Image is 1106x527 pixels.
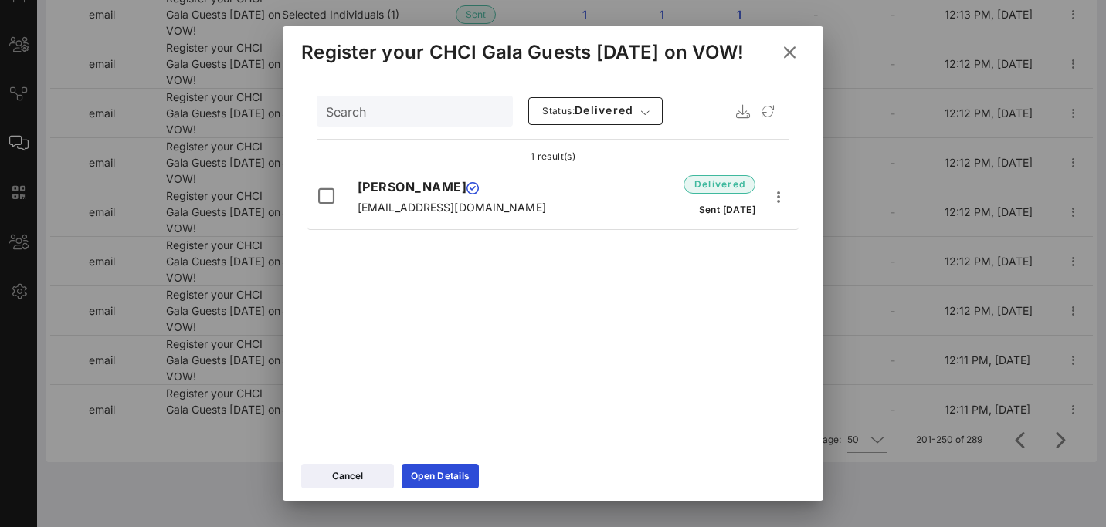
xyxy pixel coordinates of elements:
[358,201,546,214] span: [EMAIL_ADDRESS][DOMAIN_NAME]
[541,103,633,119] span: delivered
[301,41,744,64] div: Register your CHCI Gala Guests [DATE] on VOW!
[528,97,663,125] button: Status:delivered
[402,464,479,488] a: Open Details
[301,464,394,488] button: Cancel
[411,468,470,484] div: Open Details
[332,468,363,484] div: Cancel
[698,204,755,215] span: Sent [DATE]
[531,150,575,162] span: 1 result(s)
[358,177,565,196] p: [PERSON_NAME]
[542,105,575,117] span: Status:
[694,177,745,192] span: delivered
[684,171,755,198] button: delivered
[698,195,755,223] button: Sent [DATE]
